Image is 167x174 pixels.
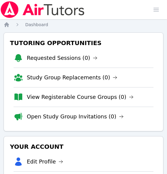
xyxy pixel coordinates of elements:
[27,112,124,121] a: Open Study Group Invitations (0)
[9,38,158,48] h3: Tutoring Opportunities
[27,157,63,166] a: Edit Profile
[4,22,163,28] nav: Breadcrumb
[25,22,48,27] span: Dashboard
[25,22,48,28] a: Dashboard
[27,93,134,101] a: View Registerable Course Groups (0)
[27,54,97,62] a: Requested Sessions (0)
[27,73,117,82] a: Study Group Replacements (0)
[9,141,158,152] h3: Your Account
